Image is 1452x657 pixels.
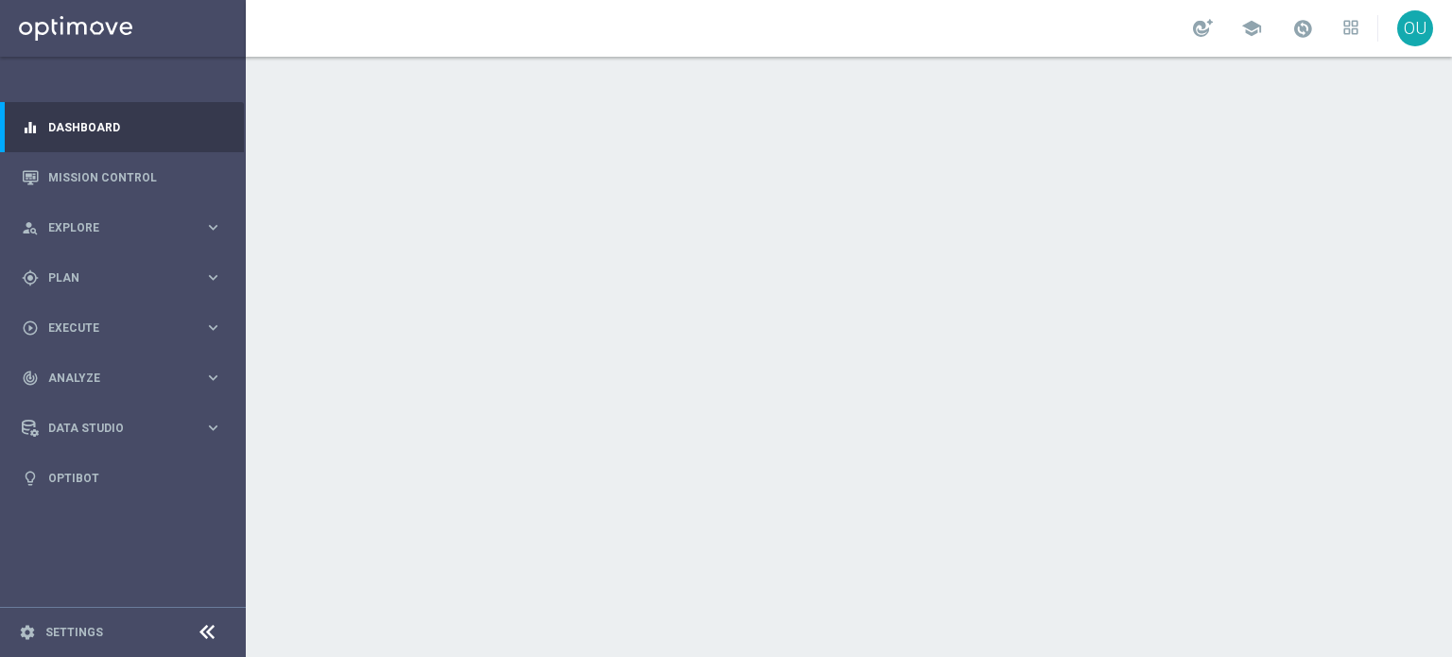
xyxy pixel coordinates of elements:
i: keyboard_arrow_right [204,268,222,286]
div: Mission Control [22,152,222,202]
a: Mission Control [48,152,222,202]
button: Data Studio keyboard_arrow_right [21,421,223,436]
div: Plan [22,269,204,286]
i: play_circle_outline [22,320,39,337]
a: Settings [45,627,103,638]
i: track_changes [22,370,39,387]
i: equalizer [22,119,39,136]
i: lightbulb [22,470,39,487]
span: Analyze [48,372,204,384]
button: play_circle_outline Execute keyboard_arrow_right [21,320,223,336]
span: Execute [48,322,204,334]
button: track_changes Analyze keyboard_arrow_right [21,371,223,386]
button: gps_fixed Plan keyboard_arrow_right [21,270,223,285]
div: Dashboard [22,102,222,152]
i: keyboard_arrow_right [204,218,222,236]
i: keyboard_arrow_right [204,369,222,387]
a: Optibot [48,453,222,503]
i: keyboard_arrow_right [204,319,222,337]
span: Plan [48,272,204,284]
button: lightbulb Optibot [21,471,223,486]
a: Dashboard [48,102,222,152]
div: Analyze [22,370,204,387]
i: settings [19,624,36,641]
button: person_search Explore keyboard_arrow_right [21,220,223,235]
i: person_search [22,219,39,236]
span: school [1241,18,1262,39]
div: Optibot [22,453,222,503]
span: Explore [48,222,204,233]
i: keyboard_arrow_right [204,419,222,437]
i: gps_fixed [22,269,39,286]
div: Data Studio [22,420,204,437]
div: Explore [22,219,204,236]
button: equalizer Dashboard [21,120,223,135]
div: OU [1397,10,1433,46]
button: Mission Control [21,170,223,185]
span: Data Studio [48,423,204,434]
div: Execute [22,320,204,337]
